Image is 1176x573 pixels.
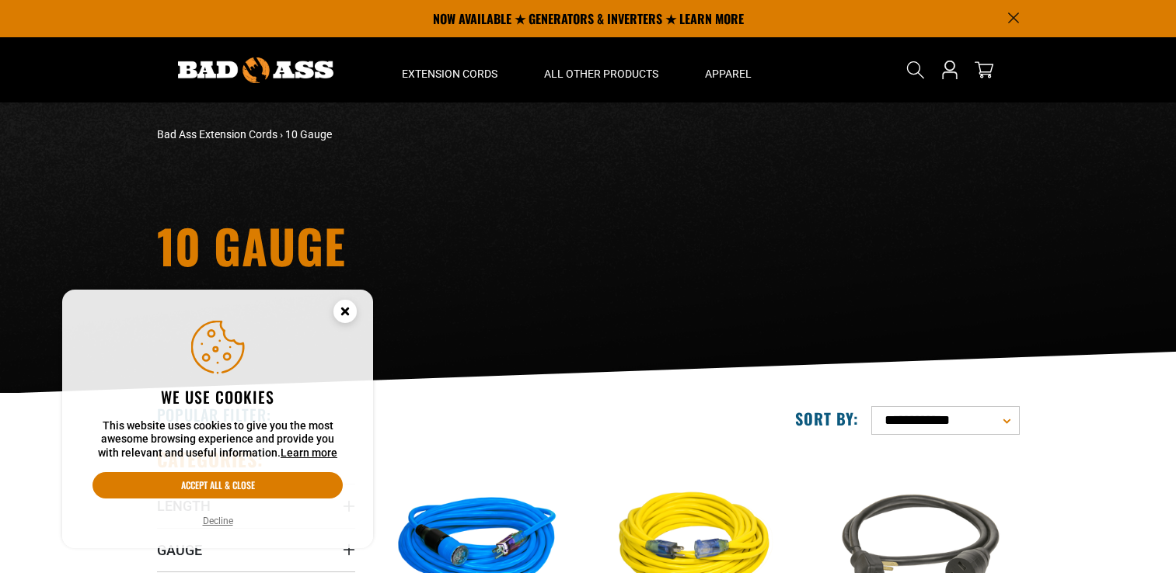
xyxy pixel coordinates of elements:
[281,446,337,459] a: Learn more
[280,128,283,141] span: ›
[157,541,202,559] span: Gauge
[157,528,355,571] summary: Gauge
[521,37,682,102] summary: All Other Products
[795,408,859,429] label: Sort by:
[682,37,775,102] summary: Apparel
[178,57,333,83] img: Bad Ass Extension Cords
[92,419,343,460] p: This website uses cookies to give you the most awesome browsing experience and provide you with r...
[157,127,724,143] nav: breadcrumbs
[285,128,332,141] span: 10 Gauge
[62,290,373,549] aside: Cookie Consent
[157,222,724,269] h1: 10 Gauge
[157,128,277,141] a: Bad Ass Extension Cords
[544,67,658,81] span: All Other Products
[92,472,343,498] button: Accept all & close
[198,513,238,529] button: Decline
[903,57,928,82] summary: Search
[379,37,521,102] summary: Extension Cords
[705,67,752,81] span: Apparel
[92,387,343,407] h2: We use cookies
[402,67,497,81] span: Extension Cords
